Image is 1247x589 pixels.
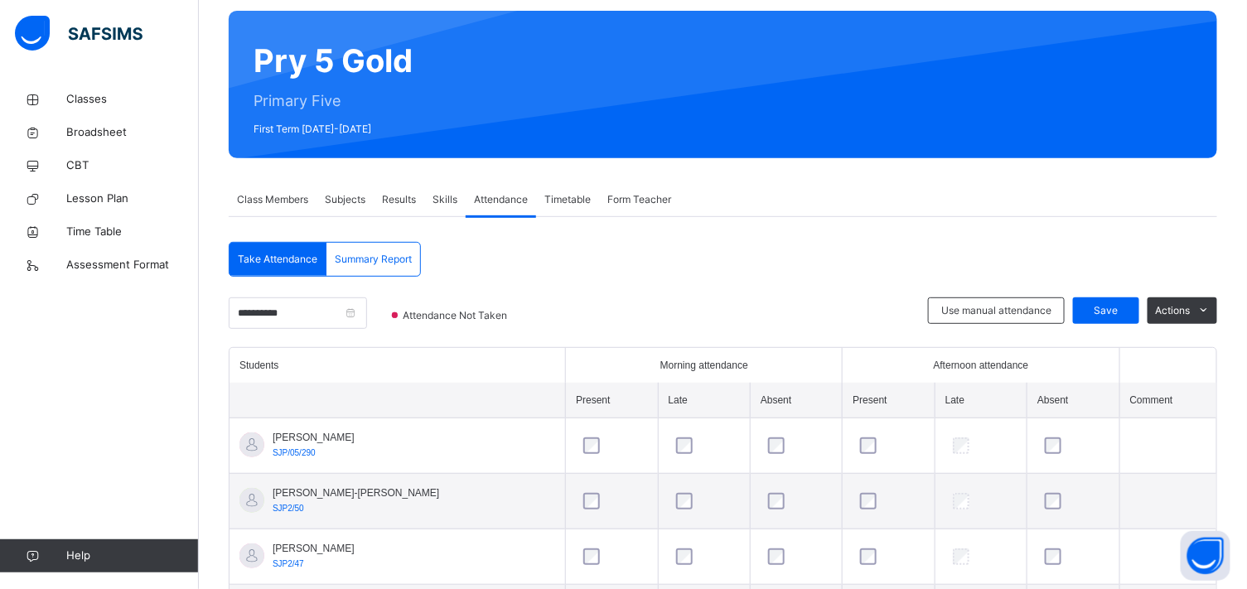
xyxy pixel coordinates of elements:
[658,383,750,418] th: Late
[1181,531,1230,581] button: Open asap
[433,192,457,207] span: Skills
[935,383,1027,418] th: Late
[382,192,416,207] span: Results
[474,192,528,207] span: Attendance
[15,16,143,51] img: safsims
[941,303,1051,318] span: Use manual attendance
[1085,303,1127,318] span: Save
[934,358,1029,373] span: Afternoon attendance
[66,224,199,240] span: Time Table
[660,358,748,373] span: Morning attendance
[751,383,843,418] th: Absent
[66,91,199,108] span: Classes
[66,191,199,207] span: Lesson Plan
[843,383,935,418] th: Present
[273,541,355,556] span: [PERSON_NAME]
[566,383,658,418] th: Present
[230,348,566,383] th: Students
[273,448,316,457] span: SJP/05/290
[238,252,317,267] span: Take Attendance
[237,192,308,207] span: Class Members
[273,430,355,445] span: [PERSON_NAME]
[66,157,199,174] span: CBT
[544,192,591,207] span: Timetable
[335,252,412,267] span: Summary Report
[1119,383,1216,418] th: Comment
[273,559,304,568] span: SJP2/47
[401,308,512,323] span: Attendance Not Taken
[325,192,365,207] span: Subjects
[66,257,199,273] span: Assessment Format
[66,124,199,141] span: Broadsheet
[66,548,198,564] span: Help
[1027,383,1119,418] th: Absent
[1156,303,1191,318] span: Actions
[607,192,671,207] span: Form Teacher
[273,504,304,513] span: SJP2/50
[273,485,439,500] span: [PERSON_NAME]-[PERSON_NAME]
